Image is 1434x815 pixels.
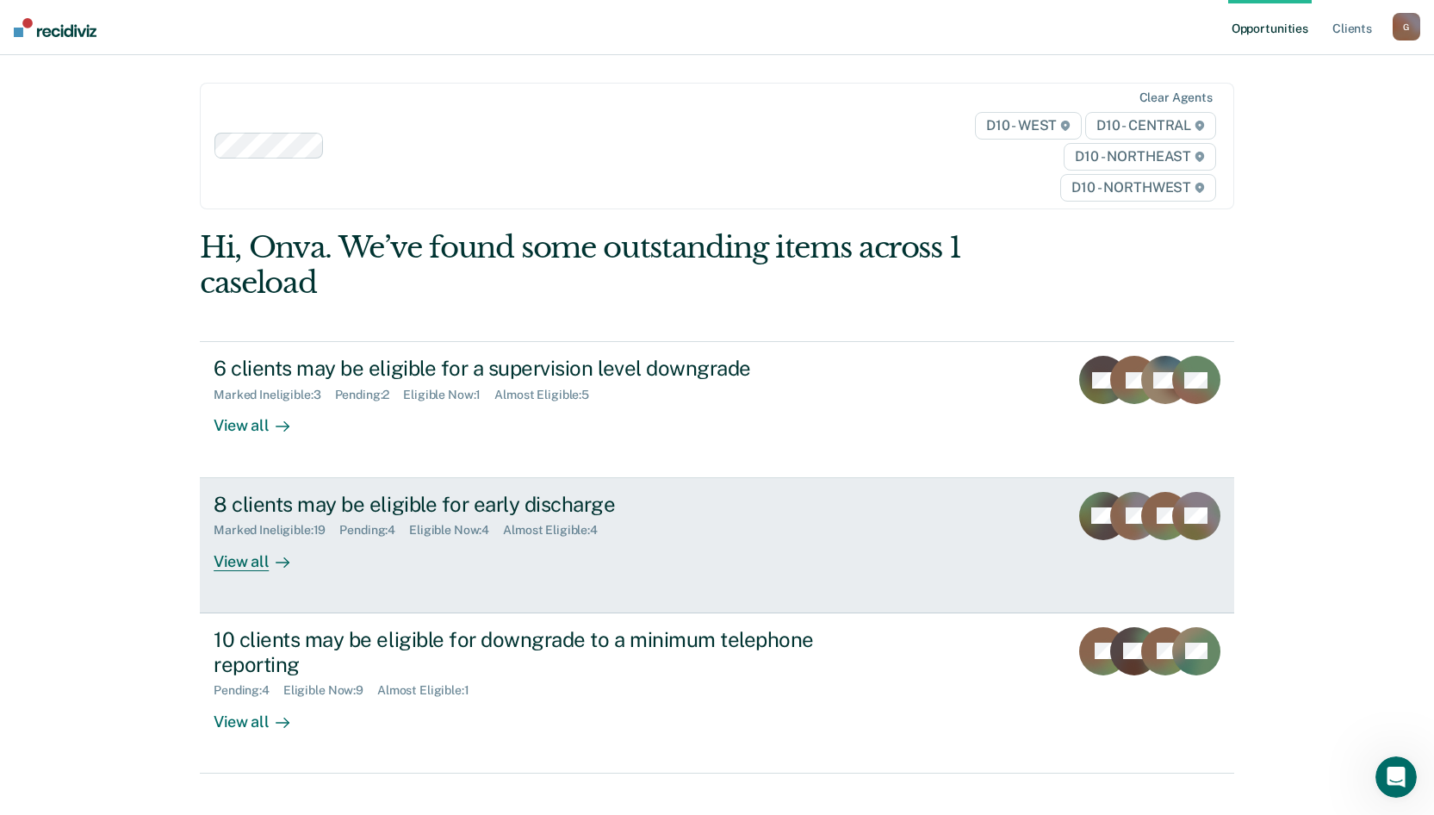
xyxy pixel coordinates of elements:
img: Recidiviz [14,18,96,37]
a: 8 clients may be eligible for early dischargeMarked Ineligible:19Pending:4Eligible Now:4Almost El... [200,478,1234,613]
div: Almost Eligible : 1 [377,683,483,698]
div: Pending : 4 [214,683,283,698]
div: Almost Eligible : 4 [503,523,611,538]
div: View all [214,402,310,436]
a: 10 clients may be eligible for downgrade to a minimum telephone reportingPending:4Eligible Now:9A... [200,613,1234,774]
button: G [1393,13,1420,40]
div: Clear agents [1139,90,1213,105]
div: Pending : 2 [335,388,404,402]
div: Eligible Now : 1 [403,388,494,402]
span: D10 - NORTHEAST [1064,143,1215,171]
div: Almost Eligible : 5 [494,388,603,402]
div: 8 clients may be eligible for early discharge [214,492,818,517]
span: D10 - CENTRAL [1085,112,1216,140]
div: Eligible Now : 4 [409,523,503,538]
iframe: Intercom live chat [1375,756,1417,798]
div: Marked Ineligible : 19 [214,523,339,538]
div: View all [214,538,310,571]
span: D10 - NORTHWEST [1060,174,1215,202]
div: 10 clients may be eligible for downgrade to a minimum telephone reporting [214,627,818,677]
div: Hi, Onva. We’ve found some outstanding items across 1 caseload [200,230,1027,301]
div: Eligible Now : 9 [283,683,377,698]
div: Pending : 4 [339,523,409,538]
span: D10 - WEST [975,112,1082,140]
div: Marked Ineligible : 3 [214,388,334,402]
div: View all [214,698,310,731]
a: 6 clients may be eligible for a supervision level downgradeMarked Ineligible:3Pending:2Eligible N... [200,341,1234,477]
div: 6 clients may be eligible for a supervision level downgrade [214,356,818,381]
